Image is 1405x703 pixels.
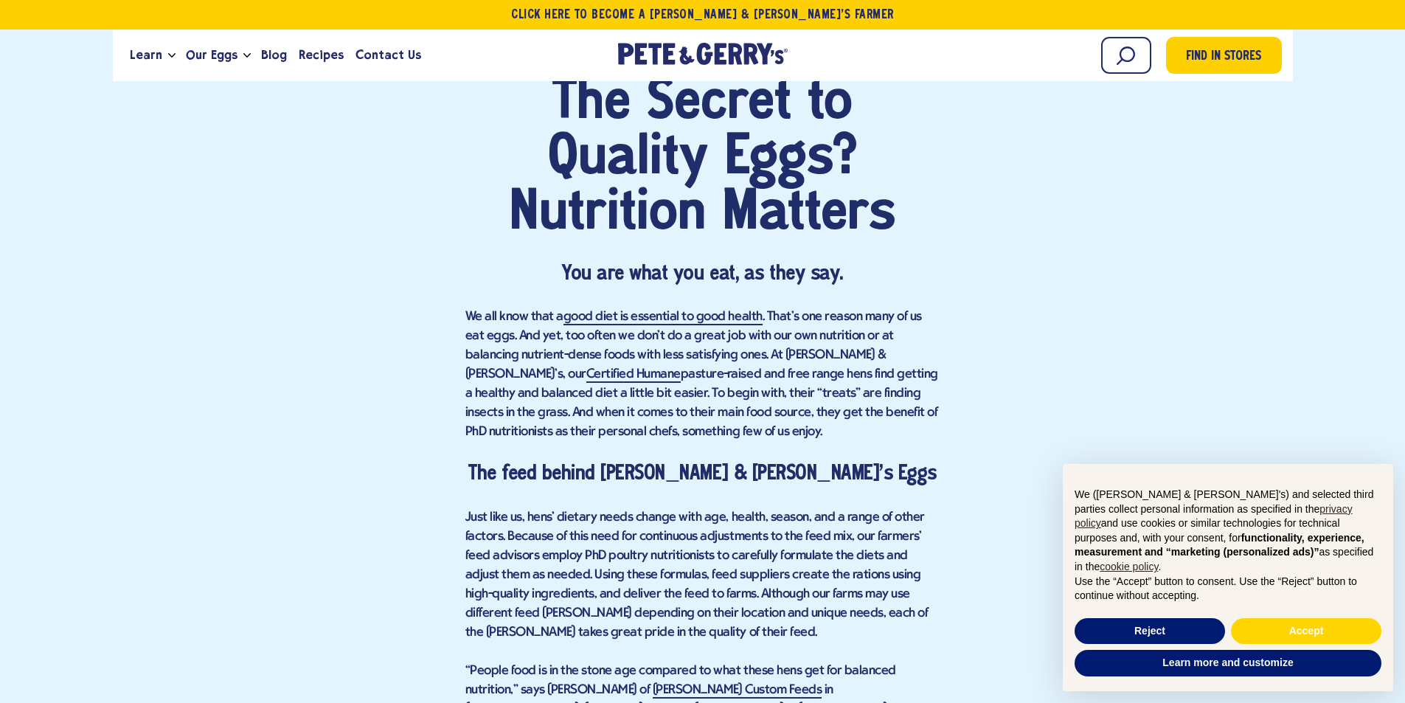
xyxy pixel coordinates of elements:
[465,76,940,242] h1: The Secret to Quality Eggs? Nutrition Matters
[293,35,350,75] a: Recipes
[1075,650,1381,676] button: Learn more and customize
[1100,561,1158,572] a: cookie policy
[355,46,421,64] span: Contact Us
[1231,618,1381,645] button: Accept
[465,261,940,289] h4: You are what you eat, as they say.
[255,35,293,75] a: Blog
[1075,618,1225,645] button: Reject
[1075,488,1381,575] p: We ([PERSON_NAME] & [PERSON_NAME]'s) and selected third parties collect personal information as s...
[1051,452,1405,703] div: Notice
[124,35,168,75] a: Learn
[350,35,427,75] a: Contact Us
[465,461,940,489] h4: The feed behind [PERSON_NAME] & [PERSON_NAME]'s Eggs
[130,46,162,64] span: Learn
[168,53,176,58] button: Open the dropdown menu for Learn
[653,683,822,699] a: [PERSON_NAME] Custom Feeds
[563,310,763,325] a: good diet is essential to good health
[465,508,940,643] p: Just like us, hens’ dietary needs change with age, health, season, and a range of other factors. ...
[586,367,681,383] a: Certified Humane
[261,46,287,64] span: Blog
[1101,37,1151,74] input: Search
[186,46,237,64] span: Our Eggs
[180,35,243,75] a: Our Eggs
[1075,575,1381,603] p: Use the “Accept” button to consent. Use the “Reject” button to continue without accepting.
[465,308,940,442] p: We all know that a . That's one reason many of us eat eggs. And yet, too often we don't do a grea...
[1186,47,1261,67] span: Find in Stores
[1166,37,1282,74] a: Find in Stores
[243,53,251,58] button: Open the dropdown menu for Our Eggs
[299,46,344,64] span: Recipes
